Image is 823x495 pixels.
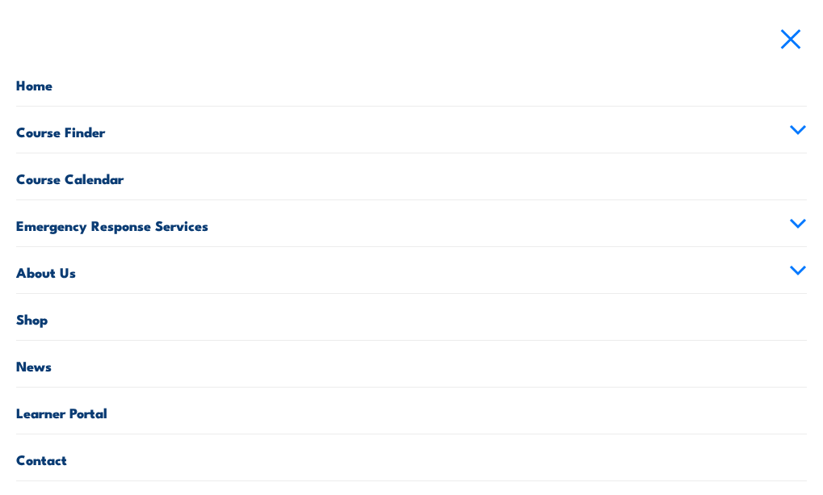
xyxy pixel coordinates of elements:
[16,247,807,293] a: About Us
[16,294,807,340] a: Shop
[16,388,807,434] a: Learner Portal
[16,200,807,246] a: Emergency Response Services
[16,107,807,153] a: Course Finder
[16,60,807,106] a: Home
[16,434,807,480] a: Contact
[16,153,807,199] a: Course Calendar
[16,341,807,387] a: News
